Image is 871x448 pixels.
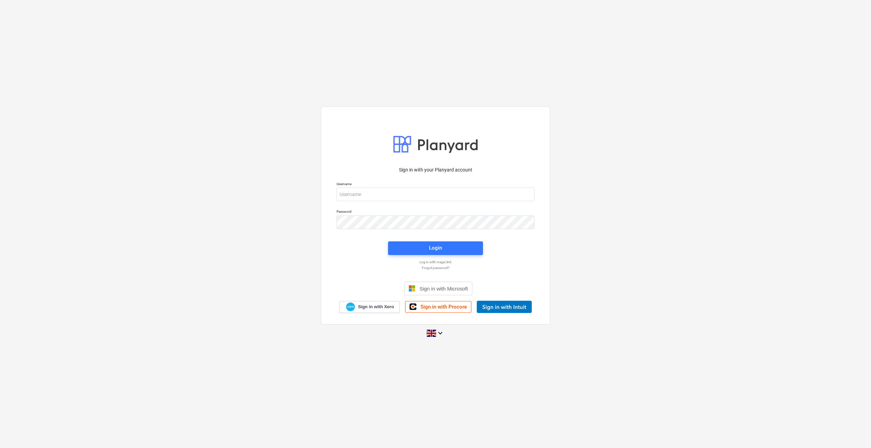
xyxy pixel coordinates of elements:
p: Password [337,209,534,215]
span: Sign in with Procore [420,304,467,310]
div: Login [429,243,442,252]
button: Login [388,241,483,255]
a: Sign in with Xero [339,301,400,313]
p: Username [337,182,534,188]
a: Sign in with Procore [405,301,471,313]
input: Username [337,188,534,201]
img: Microsoft logo [409,285,415,292]
img: Xero logo [346,302,355,312]
i: keyboard_arrow_down [436,329,444,337]
span: Sign in with Microsoft [419,286,468,292]
a: Forgot password? [333,266,538,270]
p: Sign in with your Planyard account [337,166,534,174]
a: Log in with magic link [333,260,538,264]
span: Sign in with Xero [358,304,394,310]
